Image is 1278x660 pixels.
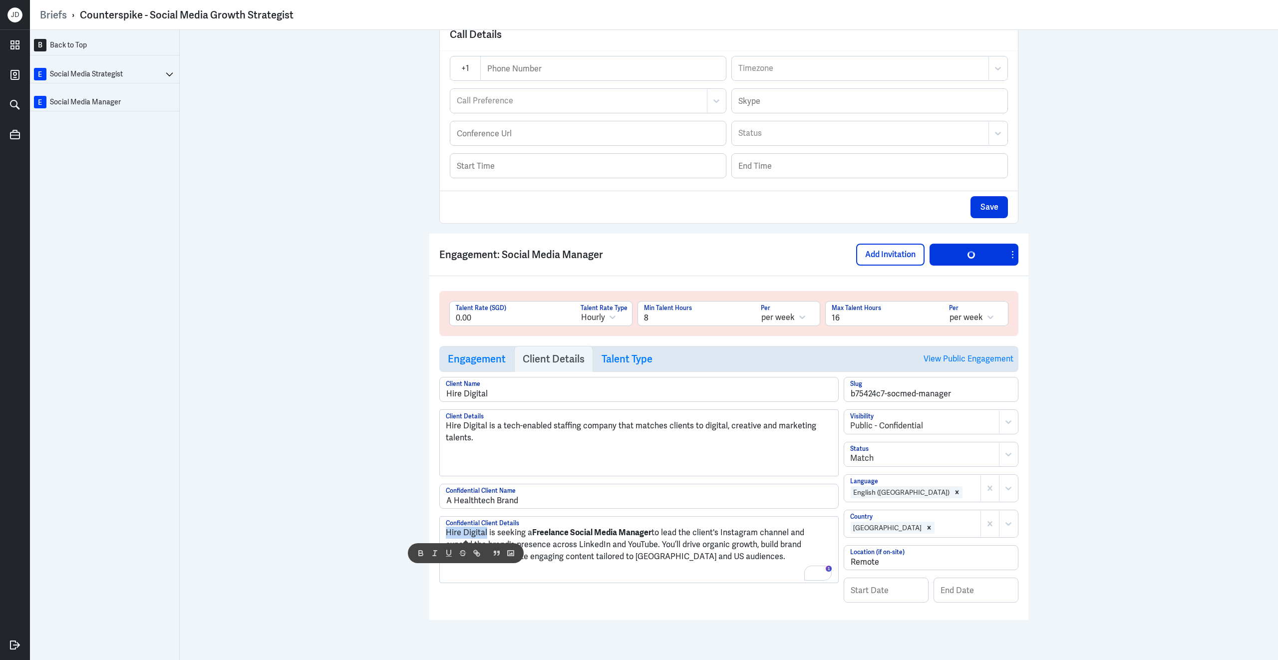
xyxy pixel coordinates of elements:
[34,96,46,108] div: E
[450,154,726,178] input: Start Time
[532,527,651,538] strong: Freelance Social Media Manager
[934,578,1018,602] input: End Date
[448,353,506,365] h3: Engagement
[440,484,838,508] input: Confidential Client Name
[732,154,1007,178] input: End Time
[924,346,1013,371] a: View Public Engagement
[851,486,952,498] div: English ([GEOGRAPHIC_DATA])
[851,522,924,534] div: [GEOGRAPHIC_DATA]
[952,486,962,498] div: Remove English (UK)
[844,377,1018,401] input: Slug
[450,121,726,145] input: Conference Url
[34,68,46,80] div: E
[924,522,935,534] div: Remove United Kingdom
[34,96,176,108] a: ESocial Media Manager
[80,8,294,21] div: Counterspike - Social Media Growth Strategist
[856,244,925,266] button: Add Invitation
[7,7,22,22] div: J D
[440,377,838,401] input: Client Name
[844,578,928,602] input: Start Date
[638,302,755,326] input: Min Talent Hours
[930,244,1007,266] button: Save Engagement
[450,302,575,326] input: Talent Rate (SGD)
[602,353,652,365] h3: Talent Type
[34,39,46,51] div: B
[67,8,80,21] p: ›
[732,89,1007,113] input: Skype
[446,527,832,581] div: To enrich screen reader interactions, please activate Accessibility in Grammarly extension settings
[440,18,1018,50] div: Call Details
[481,56,726,80] input: Phone Number
[970,196,1008,218] button: Save
[34,68,163,80] a: ESocial Media Strategist
[446,420,832,444] p: Hire Digital is a tech-enabled staffing company that matches clients to digital, creative and mar...
[844,546,1018,570] input: Location (if on-site)
[523,353,585,365] h3: Client Details
[446,527,832,563] p: Hire Digital is seeking a to lead the client's Instagram channel and expand the brand's presence ...
[40,8,67,21] a: Briefs
[30,35,179,55] a: BBack to Top
[826,302,943,326] input: Max Talent Hours
[439,249,856,261] h3: Engagement: Social Media Manager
